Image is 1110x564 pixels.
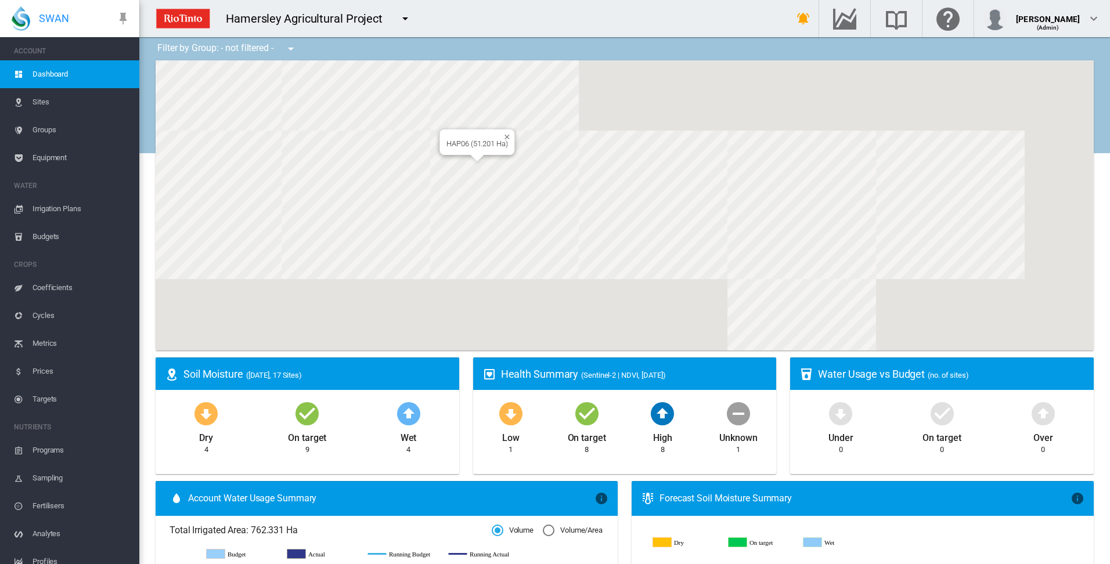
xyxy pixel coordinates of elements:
[940,444,944,455] div: 0
[928,399,956,427] md-icon: icon-checkbox-marked-circle
[33,223,130,251] span: Budgets
[934,12,962,26] md-icon: Click here for help
[12,6,30,31] img: SWAN-Landscape-Logo-Colour-drop.png
[14,42,130,60] span: ACCOUNT
[170,524,492,537] span: Total Irrigated Area: 762.331 Ha
[827,399,855,427] md-icon: icon-arrow-down-bold-circle
[33,464,130,492] span: Sampling
[33,330,130,357] span: Metrics
[803,537,870,548] g: Wet
[1087,12,1101,26] md-icon: icon-chevron-down
[501,367,767,381] div: Health Summary
[719,427,757,444] div: Unknown
[818,367,1084,381] div: Water Usage vs Budget
[573,399,601,427] md-icon: icon-checkbox-marked-circle
[293,399,321,427] md-icon: icon-checkbox-marked-circle
[116,12,130,26] md-icon: icon-pin
[729,537,795,548] g: On target
[502,427,520,444] div: Low
[406,444,410,455] div: 4
[33,274,130,302] span: Coefficients
[305,444,309,455] div: 9
[183,367,450,381] div: Soil Moisture
[736,444,740,455] div: 1
[14,255,130,274] span: CROPS
[482,367,496,381] md-icon: icon-heart-box-outline
[33,492,130,520] span: Fertilisers
[284,42,298,56] md-icon: icon-menu-down
[581,371,665,379] span: (Sentinel-2 | NDVI, [DATE])
[1029,399,1057,427] md-icon: icon-arrow-up-bold-circle
[279,37,302,60] button: icon-menu-down
[839,444,843,455] div: 0
[543,525,603,536] md-radio-button: Volume/Area
[446,139,507,148] div: HAP06 (51.201 Ha)
[33,88,130,116] span: Sites
[449,549,518,559] g: Running Actual
[792,7,815,30] button: icon-bell-ring
[14,176,130,195] span: WATER
[226,10,393,27] div: Hamersley Agricultural Project
[661,444,665,455] div: 8
[594,491,608,505] md-icon: icon-information
[831,12,859,26] md-icon: Go to the Data Hub
[170,491,183,505] md-icon: icon-water
[368,549,437,559] g: Running Budget
[492,525,534,536] md-radio-button: Volume
[401,427,417,444] div: Wet
[398,12,412,26] md-icon: icon-menu-down
[33,385,130,413] span: Targets
[33,302,130,330] span: Cycles
[497,399,525,427] md-icon: icon-arrow-down-bold-circle
[188,492,594,505] span: Account Water Usage Summary
[165,367,179,381] md-icon: icon-map-marker-radius
[394,7,417,30] button: icon-menu-down
[39,11,69,26] span: SWAN
[149,37,306,60] div: Filter by Group: - not filtered -
[509,444,513,455] div: 1
[288,427,326,444] div: On target
[983,7,1007,30] img: profile.jpg
[1041,444,1045,455] div: 0
[207,549,276,559] g: Budget
[725,399,752,427] md-icon: icon-minus-circle
[1033,427,1053,444] div: Over
[33,195,130,223] span: Irrigation Plans
[1037,24,1059,31] span: (Admin)
[152,4,214,33] img: ZPXdBAAAAAElFTkSuQmCC
[928,371,969,379] span: (no. of sites)
[14,418,130,436] span: NUTRIENTS
[395,399,423,427] md-icon: icon-arrow-up-bold-circle
[585,444,589,455] div: 8
[653,537,719,548] g: Dry
[1071,491,1084,505] md-icon: icon-information
[797,12,810,26] md-icon: icon-bell-ring
[33,357,130,385] span: Prices
[659,492,1071,505] div: Forecast Soil Moisture Summary
[33,520,130,548] span: Analytes
[192,399,220,427] md-icon: icon-arrow-down-bold-circle
[648,399,676,427] md-icon: icon-arrow-up-bold-circle
[641,491,655,505] md-icon: icon-thermometer-lines
[653,427,672,444] div: High
[882,12,910,26] md-icon: Search the knowledge base
[568,427,606,444] div: On target
[246,371,302,379] span: ([DATE], 17 Sites)
[799,367,813,381] md-icon: icon-cup-water
[922,427,961,444] div: On target
[33,436,130,464] span: Programs
[204,444,208,455] div: 4
[33,144,130,172] span: Equipment
[33,60,130,88] span: Dashboard
[500,129,508,138] button: Close
[287,549,356,559] g: Actual
[33,116,130,144] span: Groups
[828,427,853,444] div: Under
[1016,9,1080,20] div: [PERSON_NAME]
[199,427,213,444] div: Dry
